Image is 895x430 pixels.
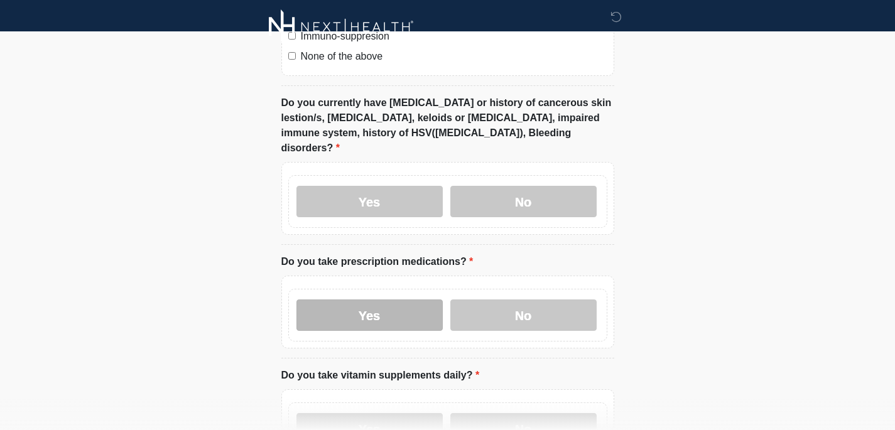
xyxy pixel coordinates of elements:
label: None of the above [301,49,607,64]
label: Do you take vitamin supplements daily? [281,368,480,383]
input: None of the above [288,52,296,60]
label: Yes [296,299,443,331]
img: Next-Health Logo [269,9,414,44]
label: Do you currently have [MEDICAL_DATA] or history of cancerous skin lestion/s, [MEDICAL_DATA], kelo... [281,95,614,156]
label: Yes [296,186,443,217]
label: Do you take prescription medications? [281,254,474,269]
label: No [450,186,597,217]
label: No [450,299,597,331]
